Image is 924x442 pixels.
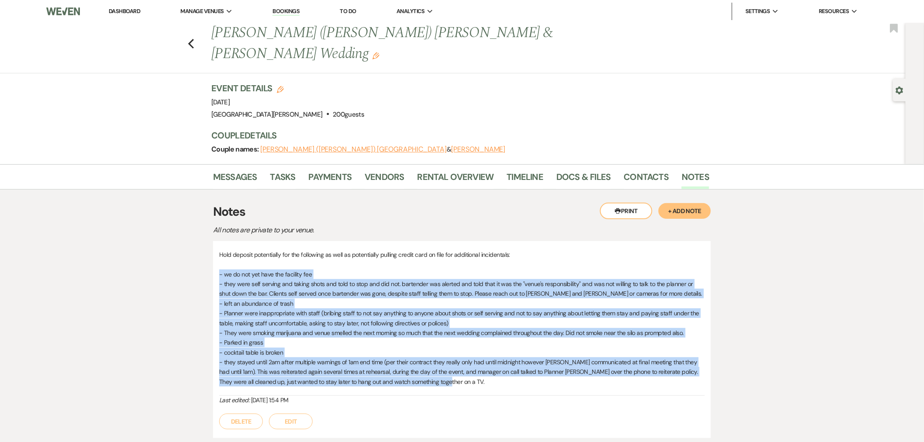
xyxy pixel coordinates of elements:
p: - they stayed until 2am after multiple warnings of 1am end time (per their contract they really o... [219,357,705,387]
p: - Parked in grass [219,338,705,347]
i: Last edited: [219,396,249,404]
span: Resources [819,7,849,16]
a: Bookings [272,7,300,16]
button: Print [600,203,652,219]
button: [PERSON_NAME] ([PERSON_NAME]) [GEOGRAPHIC_DATA] [260,146,447,153]
p: - Planner were inappropriate with staff (bribing staff to not say anything to anyone about shots ... [219,308,705,328]
p: All notes are private to your venue. [213,224,519,236]
a: Vendors [365,170,404,189]
a: Tasks [270,170,296,189]
a: Timeline [507,170,544,189]
span: Couple names: [211,145,260,154]
p: - cocktail table is broken [219,348,705,357]
span: Analytics [396,7,424,16]
a: Payments [309,170,352,189]
p: - we do not yet have the facility fee [219,269,705,279]
button: Delete [219,414,263,429]
span: 200 guests [333,110,364,119]
a: Contacts [624,170,669,189]
p: - they were self serving and taking shots and told to stop and did not. bartender was alerted and... [219,279,705,299]
span: & [260,145,506,154]
span: [DATE] [211,98,230,107]
a: Messages [213,170,257,189]
div: [DATE] 1:54 PM [219,396,705,405]
h1: [PERSON_NAME] ([PERSON_NAME]) [PERSON_NAME] & [PERSON_NAME] Wedding [211,23,603,64]
span: [GEOGRAPHIC_DATA][PERSON_NAME] [211,110,323,119]
a: To Do [340,7,356,15]
button: Edit [372,52,379,59]
a: Notes [682,170,709,189]
h3: Event Details [211,82,364,94]
button: [PERSON_NAME] [452,146,506,153]
a: Dashboard [109,7,140,15]
a: Docs & Files [556,170,610,189]
button: + Add Note [659,203,711,219]
button: Edit [269,414,313,429]
p: - They were smoking marijuana and venue smelled the next morning so much that the next wedding co... [219,328,705,338]
span: Settings [745,7,770,16]
button: Open lead details [896,86,903,94]
a: Rental Overview [417,170,494,189]
p: - left an abundance of trash [219,299,705,308]
span: Manage Venues [181,7,224,16]
img: Weven Logo [46,2,80,21]
h3: Couple Details [211,129,700,142]
p: Hold deposit potentially for the following as well as potentially pulling credit card on file for... [219,250,705,259]
h3: Notes [213,203,711,221]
